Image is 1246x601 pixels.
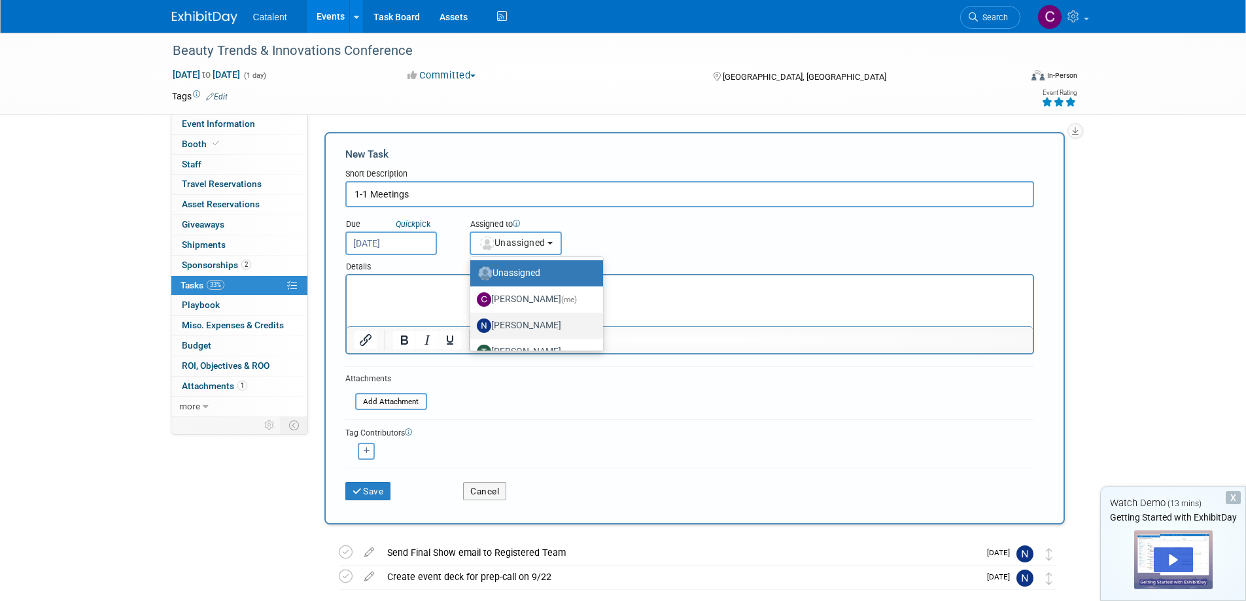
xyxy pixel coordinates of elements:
[978,12,1008,22] span: Search
[179,401,200,411] span: more
[393,331,415,349] button: Bold
[168,39,1001,63] div: Beauty Trends & Innovations Conference
[171,356,307,376] a: ROI, Objectives & ROO
[182,360,269,371] span: ROI, Objectives & ROO
[182,340,211,351] span: Budget
[960,6,1020,29] a: Search
[171,336,307,356] a: Budget
[171,256,307,275] a: Sponsorships2
[182,139,222,149] span: Booth
[171,276,307,296] a: Tasks33%
[172,11,237,24] img: ExhibitDay
[1016,570,1033,587] img: Nicole Bullock
[1101,511,1245,524] div: Getting Started with ExhibitDay
[1101,496,1245,510] div: Watch Demo
[345,218,450,232] div: Due
[258,417,281,434] td: Personalize Event Tab Strip
[182,179,262,189] span: Travel Reservations
[345,425,1034,439] div: Tag Contributors
[171,135,307,154] a: Booth
[182,159,201,169] span: Staff
[477,289,590,310] label: [PERSON_NAME]
[182,239,226,250] span: Shipments
[987,572,1016,581] span: [DATE]
[171,195,307,215] a: Asset Reservations
[479,237,545,248] span: Unassigned
[172,90,228,103] td: Tags
[987,548,1016,557] span: [DATE]
[723,72,886,82] span: [GEOGRAPHIC_DATA], [GEOGRAPHIC_DATA]
[200,69,213,80] span: to
[171,175,307,194] a: Travel Reservations
[345,147,1034,162] div: New Task
[561,295,577,304] span: (me)
[477,263,590,284] label: Unassigned
[1154,547,1193,572] div: Play
[345,255,1034,274] div: Details
[182,300,220,310] span: Playbook
[182,219,224,230] span: Giveaways
[355,331,377,349] button: Insert/edit link
[477,345,491,359] img: T.jpg
[1037,5,1062,29] img: Christina Szendi
[347,275,1033,326] iframe: Rich Text Area
[403,69,481,82] button: Committed
[477,292,491,307] img: C.jpg
[1168,499,1202,508] span: (13 mins)
[171,215,307,235] a: Giveaways
[171,296,307,315] a: Playbook
[172,69,241,80] span: [DATE] [DATE]
[381,541,979,564] div: Send Final Show email to Registered Team
[345,232,437,255] input: Due Date
[182,320,284,330] span: Misc. Expenses & Credits
[470,218,627,232] div: Assigned to
[171,377,307,396] a: Attachments1
[477,341,590,362] label: [PERSON_NAME]
[345,168,1034,181] div: Short Description
[477,315,590,336] label: [PERSON_NAME]
[182,118,255,129] span: Event Information
[206,92,228,101] a: Edit
[393,218,433,230] a: Quickpick
[345,181,1034,207] input: Name of task or a short description
[943,68,1078,88] div: Event Format
[1046,572,1052,585] i: Move task
[358,547,381,558] a: edit
[213,140,219,147] i: Booth reservation complete
[171,397,307,417] a: more
[1047,71,1077,80] div: In-Person
[1226,491,1241,504] div: Dismiss
[1041,90,1077,96] div: Event Rating
[171,316,307,335] a: Misc. Expenses & Credits
[182,260,251,270] span: Sponsorships
[1046,548,1052,560] i: Move task
[171,114,307,134] a: Event Information
[1031,70,1045,80] img: Format-Inperson.png
[478,266,493,281] img: Unassigned-User-Icon.png
[243,71,266,80] span: (1 day)
[345,482,391,500] button: Save
[237,381,247,390] span: 1
[439,331,461,349] button: Underline
[171,155,307,175] a: Staff
[358,571,381,583] a: edit
[241,260,251,269] span: 2
[345,373,427,385] div: Attachments
[477,318,491,333] img: N.jpg
[1016,545,1033,562] img: Nicole Bullock
[281,417,307,434] td: Toggle Event Tabs
[416,331,438,349] button: Italic
[396,219,415,229] i: Quick
[253,12,287,22] span: Catalent
[171,235,307,255] a: Shipments
[381,566,979,588] div: Create event deck for prep-call on 9/22
[470,232,562,255] button: Unassigned
[207,280,224,290] span: 33%
[181,280,224,290] span: Tasks
[463,482,506,500] button: Cancel
[182,199,260,209] span: Asset Reservations
[182,381,247,391] span: Attachments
